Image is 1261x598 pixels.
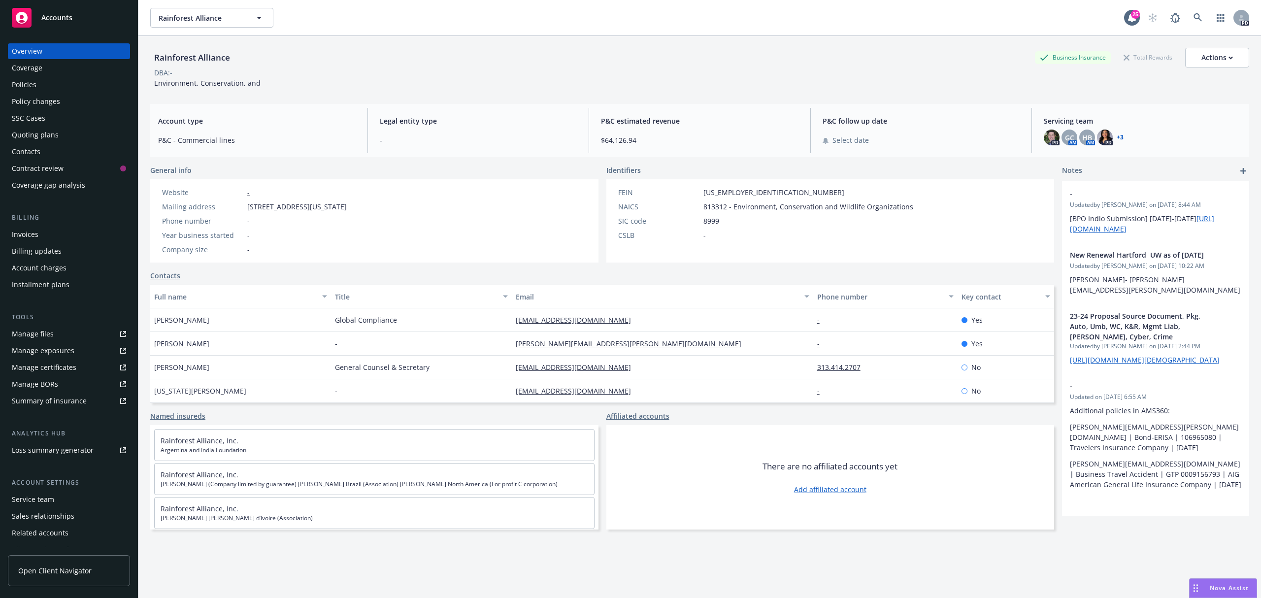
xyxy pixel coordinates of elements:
div: Client navigator features [12,542,94,558]
span: No [971,386,981,396]
span: No [971,362,981,372]
a: Rainforest Alliance, Inc. [161,436,238,445]
span: Global Compliance [335,315,397,325]
a: Coverage [8,60,130,76]
a: Service team [8,492,130,507]
p: [BPO Indio Submission] [DATE]-[DATE] [1070,213,1241,234]
div: Billing [8,213,130,223]
a: Report a Bug [1165,8,1185,28]
div: Summary of insurance [12,393,87,409]
div: Policies [12,77,36,93]
button: Actions [1185,48,1249,67]
a: Rainforest Alliance, Inc. [161,504,238,513]
span: General Counsel & Secretary [335,362,430,372]
div: -Updatedby [PERSON_NAME] on [DATE] 8:44 AM[BPO Indio Submission] [DATE]-[DATE][URL][DOMAIN_NAME] [1062,181,1249,242]
div: Billing updates [12,243,62,259]
span: General info [150,165,192,175]
div: Analytics hub [8,429,130,438]
a: Start snowing [1143,8,1162,28]
a: Installment plans [8,277,130,293]
div: Invoices [12,227,38,242]
span: P&C estimated revenue [601,116,798,126]
span: Rainforest Alliance [159,13,244,23]
div: -Updated on [DATE] 6:55 AMAdditional policies in AMS360:[PERSON_NAME][EMAIL_ADDRESS][PERSON_NAME]... [1062,373,1249,498]
a: Sales relationships [8,508,130,524]
span: Nova Assist [1210,584,1249,592]
img: photo [1044,130,1060,145]
a: Add affiliated account [794,484,866,495]
div: Overview [12,43,42,59]
div: Loss summary generator [12,442,94,458]
span: - [247,230,250,240]
div: Year business started [162,230,243,240]
a: Manage exposures [8,343,130,359]
a: Client navigator features [8,542,130,558]
a: Coverage gap analysis [8,177,130,193]
span: Legal entity type [380,116,577,126]
p: [PERSON_NAME][EMAIL_ADDRESS][PERSON_NAME][DOMAIN_NAME] | Bond-ERISA | 106965080 | Travelers Insur... [1070,422,1241,453]
button: Email [512,285,813,308]
button: Phone number [813,285,958,308]
a: add [1237,165,1249,177]
div: Manage exposures [12,343,74,359]
span: 23-24 Proposal Source Document, Pkg, Auto, Umb, WC, K&R, Mgmt Liab, [PERSON_NAME], Cyber, Crime [1070,311,1216,342]
a: Manage BORs [8,376,130,392]
a: Loss summary generator [8,442,130,458]
img: photo [1097,130,1113,145]
a: Named insureds [150,411,205,421]
a: Rainforest Alliance, Inc. [161,470,238,479]
div: Website [162,187,243,198]
span: Identifiers [606,165,641,175]
div: Policy changes [12,94,60,109]
button: Rainforest Alliance [150,8,273,28]
span: [PERSON_NAME] [154,315,209,325]
a: +3 [1117,134,1124,140]
a: 313.414.2707 [817,363,868,372]
span: - [247,216,250,226]
span: P&C follow up date [823,116,1020,126]
span: Argentina and India Foundation [161,446,588,455]
a: - [817,386,828,396]
button: Nova Assist [1189,578,1257,598]
div: Tools [8,312,130,322]
div: Title [335,292,497,302]
a: Policies [8,77,130,93]
a: Manage certificates [8,360,130,375]
div: Coverage gap analysis [12,177,85,193]
span: [PERSON_NAME] [154,338,209,349]
p: Additional policies in AMS360: [1070,405,1241,416]
div: Account settings [8,478,130,488]
span: - [335,386,337,396]
span: - [1070,189,1216,199]
span: Yes [971,315,983,325]
span: Updated by [PERSON_NAME] on [DATE] 10:22 AM [1070,262,1241,270]
button: Title [331,285,512,308]
a: Policy changes [8,94,130,109]
span: Accounts [41,14,72,22]
div: Manage certificates [12,360,76,375]
a: - [247,188,250,197]
a: - [817,339,828,348]
span: [PERSON_NAME] [154,362,209,372]
a: [EMAIL_ADDRESS][DOMAIN_NAME] [516,363,639,372]
a: Overview [8,43,130,59]
div: Sales relationships [12,508,74,524]
span: P&C - Commercial lines [158,135,356,145]
span: Environment, Conservation, and [154,78,261,88]
div: Total Rewards [1119,51,1177,64]
a: [PERSON_NAME][EMAIL_ADDRESS][PERSON_NAME][DOMAIN_NAME] [516,339,749,348]
a: Summary of insurance [8,393,130,409]
span: Updated on [DATE] 6:55 AM [1070,393,1241,401]
a: SSC Cases [8,110,130,126]
a: Billing updates [8,243,130,259]
span: [US_EMPLOYER_IDENTIFICATION_NUMBER] [703,187,844,198]
a: Affiliated accounts [606,411,669,421]
a: Contacts [150,270,180,281]
div: Actions [1201,48,1233,67]
div: Installment plans [12,277,69,293]
a: Invoices [8,227,130,242]
span: Yes [971,338,983,349]
div: Contract review [12,161,64,176]
span: Select date [832,135,869,145]
a: Manage files [8,326,130,342]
